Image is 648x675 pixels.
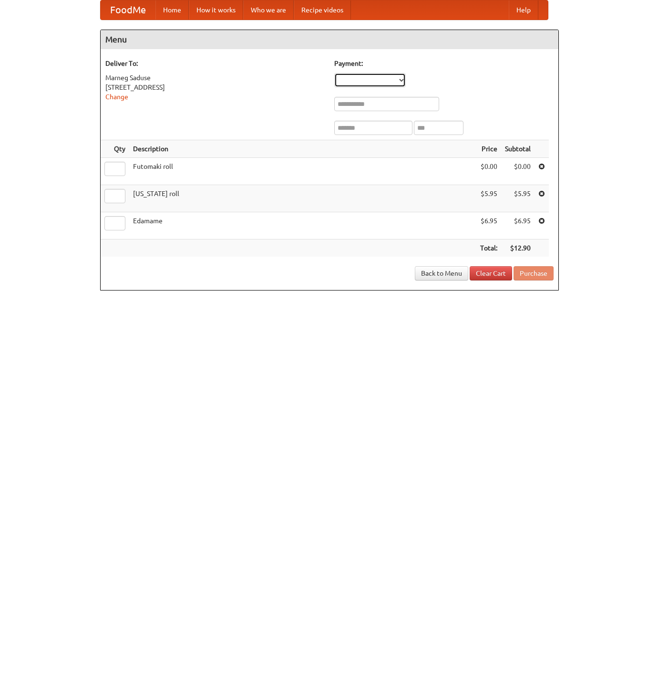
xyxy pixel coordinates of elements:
a: Recipe videos [294,0,351,20]
th: $12.90 [501,239,535,257]
td: $6.95 [501,212,535,239]
a: Clear Cart [470,266,512,280]
th: Qty [101,140,129,158]
a: How it works [189,0,243,20]
a: Home [155,0,189,20]
h4: Menu [101,30,558,49]
td: Edamame [129,212,476,239]
h5: Deliver To: [105,59,325,68]
td: $0.00 [501,158,535,185]
h5: Payment: [334,59,554,68]
th: Total: [476,239,501,257]
a: Change [105,93,128,101]
div: Marneg Saduse [105,73,325,83]
th: Subtotal [501,140,535,158]
div: [STREET_ADDRESS] [105,83,325,92]
a: Back to Menu [415,266,468,280]
td: $0.00 [476,158,501,185]
td: [US_STATE] roll [129,185,476,212]
th: Description [129,140,476,158]
td: $5.95 [501,185,535,212]
td: Futomaki roll [129,158,476,185]
th: Price [476,140,501,158]
button: Purchase [514,266,554,280]
td: $5.95 [476,185,501,212]
td: $6.95 [476,212,501,239]
a: Help [509,0,538,20]
a: FoodMe [101,0,155,20]
a: Who we are [243,0,294,20]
